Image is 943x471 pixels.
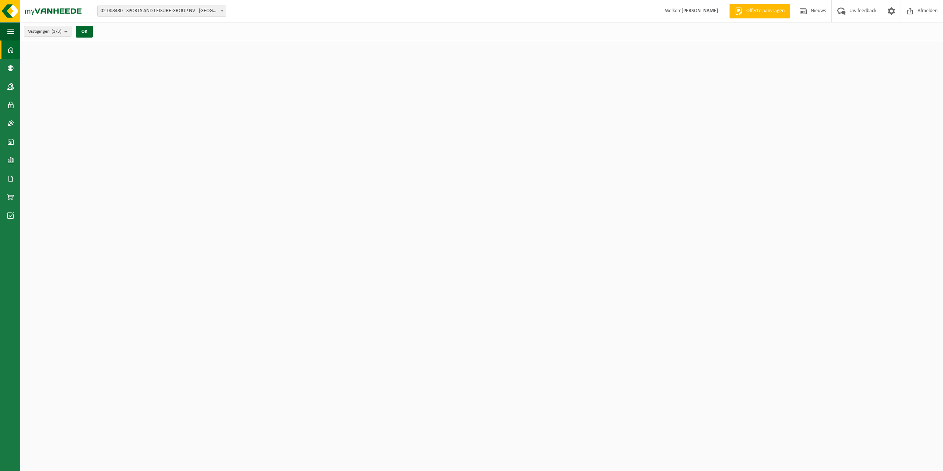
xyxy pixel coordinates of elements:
[97,6,226,17] span: 02-008480 - SPORTS AND LEISURE GROUP NV - SINT-NIKLAAS
[744,7,786,15] span: Offerte aanvragen
[681,8,718,14] strong: [PERSON_NAME]
[24,26,71,37] button: Vestigingen(3/3)
[98,6,226,16] span: 02-008480 - SPORTS AND LEISURE GROUP NV - SINT-NIKLAAS
[52,29,62,34] count: (3/3)
[76,26,93,38] button: OK
[729,4,790,18] a: Offerte aanvragen
[28,26,62,37] span: Vestigingen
